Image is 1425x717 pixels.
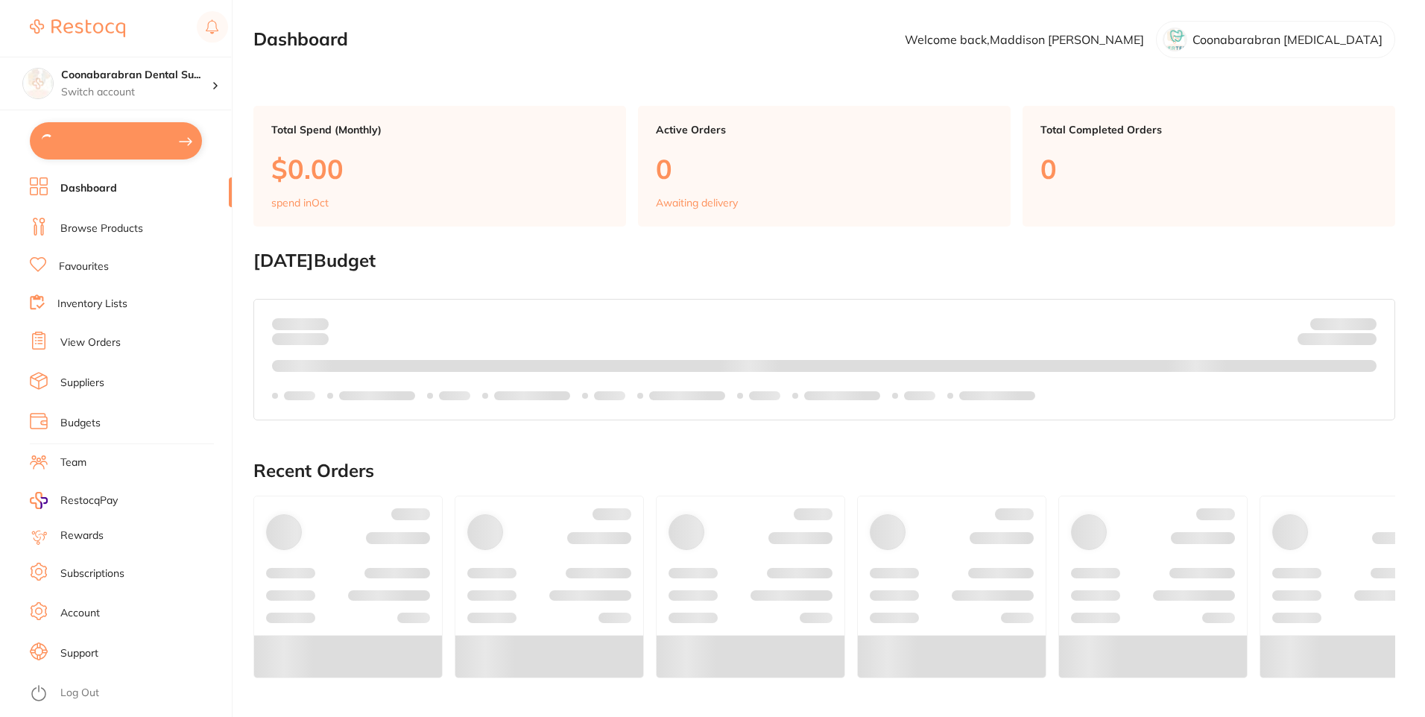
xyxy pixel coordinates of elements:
p: Labels [284,390,315,402]
a: View Orders [60,335,121,350]
h2: [DATE] Budget [253,250,1395,271]
a: Total Completed Orders0 [1023,106,1395,227]
a: Support [60,646,98,661]
a: Rewards [60,528,104,543]
h4: Coonabarabran Dental Surgery [61,68,212,83]
a: Restocq Logo [30,11,125,45]
p: Awaiting delivery [656,197,738,209]
img: cXB3NzlycQ [1163,28,1187,51]
img: Restocq Logo [30,19,125,37]
p: Total Spend (Monthly) [271,124,608,136]
p: Budget: [1310,318,1377,329]
p: Total Completed Orders [1040,124,1377,136]
p: Spent: [272,318,329,329]
p: spend in Oct [271,197,329,209]
a: Favourites [59,259,109,274]
a: Suppliers [60,376,104,391]
p: Remaining: [1298,330,1377,348]
p: Labels [904,390,935,402]
p: Active Orders [656,124,993,136]
p: Labels extended [959,390,1035,402]
a: Total Spend (Monthly)$0.00spend inOct [253,106,626,227]
h2: Dashboard [253,29,348,50]
a: Dashboard [60,181,117,196]
strong: $0.00 [303,317,329,330]
p: Coonabarabran [MEDICAL_DATA] [1192,33,1383,46]
button: Log Out [30,682,227,706]
a: Log Out [60,686,99,701]
p: Labels extended [494,390,570,402]
p: Labels [749,390,780,402]
a: RestocqPay [30,492,118,509]
span: RestocqPay [60,493,118,508]
p: Welcome back, Maddison [PERSON_NAME] [905,33,1144,46]
a: Browse Products [60,221,143,236]
a: Budgets [60,416,101,431]
h2: Recent Orders [253,461,1395,481]
p: 0 [1040,154,1377,184]
a: Active Orders0Awaiting delivery [638,106,1011,227]
img: RestocqPay [30,492,48,509]
a: Account [60,606,100,621]
p: Labels [594,390,625,402]
a: Team [60,455,86,470]
p: $0.00 [271,154,608,184]
p: Labels extended [339,390,415,402]
p: month [272,330,329,348]
p: 0 [656,154,993,184]
strong: $0.00 [1350,335,1377,349]
p: Labels extended [804,390,880,402]
a: Subscriptions [60,566,124,581]
strong: $NaN [1347,317,1377,330]
p: Labels extended [649,390,725,402]
p: Switch account [61,85,212,100]
img: Coonabarabran Dental Surgery [23,69,53,98]
p: Labels [439,390,470,402]
a: Inventory Lists [57,297,127,312]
